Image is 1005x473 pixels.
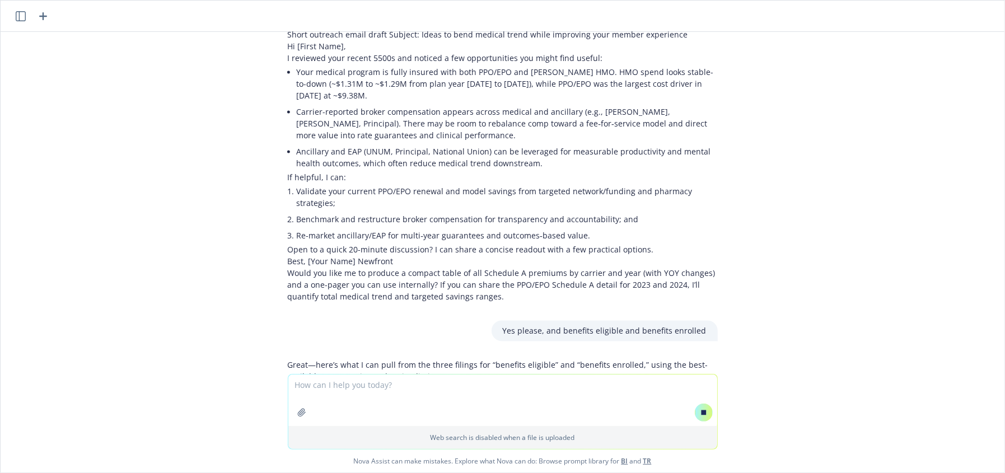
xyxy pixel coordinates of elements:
li: Validate your current PPO/EPO renewal and model savings from targeted network/funding and pharmac... [297,183,718,211]
p: Open to a quick 20-minute discussion? I can share a concise readout with a few practical options. [288,243,718,255]
li: Re-market ancillary/EAP for multi‑year guarantees and outcomes‑based value. [297,227,718,243]
p: If helpful, I can: [288,171,718,183]
p: I reviewed your recent 5500s and noticed a few opportunities you might find useful: [288,52,718,64]
a: TR [643,456,652,466]
p: Would you like me to produce a compact table of all Schedule A premiums by carrier and year (with... [288,267,718,302]
span: Nova Assist can make mistakes. Explore what Nova can do: Browse prompt library for and [5,449,1000,472]
p: Hi [First Name], [288,40,718,52]
p: Best, [Your Name] Newfront [288,255,718,267]
p: Web search is disabled when a file is uploaded [295,433,710,442]
li: Carrier-reported broker compensation appears across medical and ancillary (e.g., [PERSON_NAME], [... [297,104,718,143]
p: Yes please, and benefits eligible and benefits enrolled [503,325,707,336]
p: Great—here’s what I can pull from the three filings for “benefits eligible” and “benefits enrolle... [288,359,718,382]
li: Your medical program is fully insured with both PPO/EPO and [PERSON_NAME] HMO. HMO spend looks st... [297,64,718,104]
p: Short outreach email draft Subject: Ideas to bend medical trend while improving your member exper... [288,29,718,40]
li: Benchmark and restructure broker compensation for transparency and accountability; and [297,211,718,227]
li: Ancillary and EAP (UNUM, Principal, National Union) can be leveraged for measurable productivity ... [297,143,718,171]
a: BI [621,456,628,466]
